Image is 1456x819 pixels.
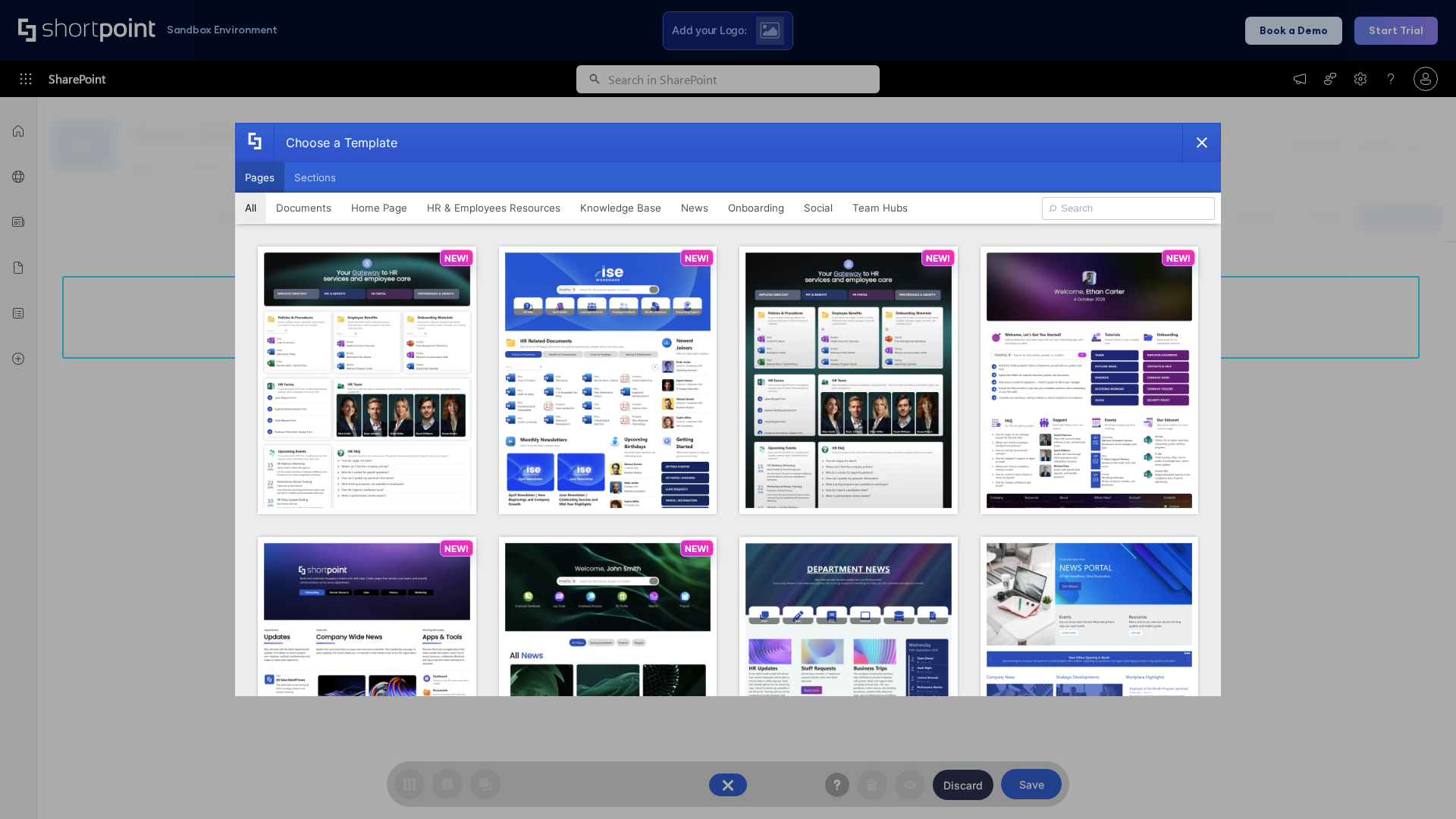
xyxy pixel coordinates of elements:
p: NEW! [685,253,709,264]
p: NEW! [444,543,469,554]
button: Knowledge Base [570,193,671,223]
button: Home Page [341,193,417,223]
button: Social [794,193,843,223]
button: Team Hubs [843,193,918,223]
button: Pages [235,162,284,193]
button: All [235,193,266,223]
div: template selector [235,123,1221,696]
input: Search [1042,197,1215,220]
p: NEW! [1166,253,1191,264]
button: Onboarding [718,193,794,223]
p: NEW! [926,253,950,264]
button: News [671,193,718,223]
button: HR & Employees Resources [417,193,570,223]
iframe: Chat Widget [1183,643,1456,819]
button: Documents [266,193,341,223]
p: NEW! [685,543,709,554]
div: Choose a Template [274,124,397,162]
button: Sections [284,162,346,193]
p: NEW! [444,253,469,264]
